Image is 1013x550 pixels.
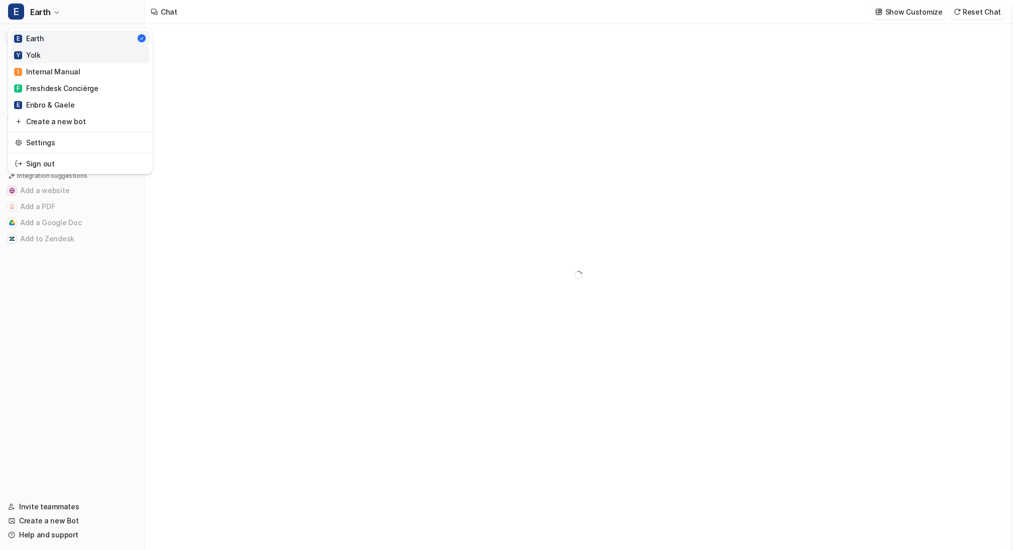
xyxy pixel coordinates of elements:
[14,84,22,93] span: F
[15,137,22,148] img: reset
[11,134,150,151] a: Settings
[14,101,22,109] span: E
[15,116,22,127] img: reset
[14,100,74,110] div: Enbro & Gaele
[14,68,22,76] span: I
[14,33,44,44] div: Earth
[8,4,24,20] span: E
[14,51,22,59] span: Y
[11,113,150,130] a: Create a new bot
[15,158,22,169] img: reset
[11,155,150,172] a: Sign out
[14,66,80,77] div: Internal Manual
[30,5,51,19] span: Earth
[8,28,153,174] div: EEarth
[14,83,98,94] div: Freshdesk Conciërge
[14,35,22,43] span: E
[14,50,41,60] div: Yolk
